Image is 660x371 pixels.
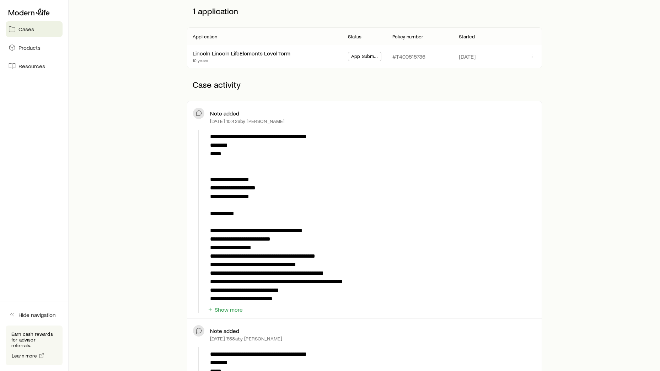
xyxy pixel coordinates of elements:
p: Case activity [187,74,542,95]
p: Status [348,34,361,39]
span: Cases [18,26,34,33]
p: [DATE] 10:42a by [PERSON_NAME] [210,118,285,124]
a: Resources [6,58,63,74]
span: App Submitted [351,53,378,61]
div: Earn cash rewards for advisor referrals.Learn more [6,326,63,365]
button: Hide navigation [6,307,63,323]
p: Note added [210,110,239,117]
p: #T400515736 [392,53,425,60]
p: 1 application [187,0,542,22]
span: Hide navigation [18,311,56,318]
a: Cases [6,21,63,37]
p: Earn cash rewards for advisor referrals. [11,331,57,348]
p: [DATE] 7:58a by [PERSON_NAME] [210,336,282,342]
span: Learn more [12,353,37,358]
button: Show more [207,306,243,313]
a: Lincoln Lincoln LifeElements Level Term [193,50,290,57]
span: Products [18,44,41,51]
p: Policy number [392,34,423,39]
p: Note added [210,327,239,334]
span: Resources [18,63,45,70]
span: [DATE] [459,53,476,60]
p: Started [459,34,475,39]
p: Application [193,34,218,39]
p: 10 years [193,58,290,63]
a: Products [6,40,63,55]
